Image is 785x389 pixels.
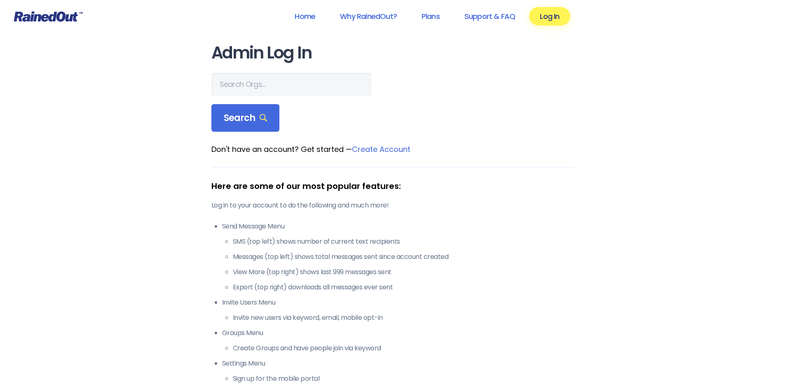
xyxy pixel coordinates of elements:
li: Groups Menu [222,328,574,353]
li: Invite new users via keyword, email, mobile opt-in [233,313,574,323]
input: Search Orgs… [211,73,371,96]
li: Sign up for the mobile portal [233,374,574,384]
div: Search [211,104,280,132]
a: Plans [411,7,450,26]
li: Create Groups and have people join via keyword [233,343,574,353]
li: View More (top right) shows last 999 messages sent [233,267,574,277]
a: Home [284,7,326,26]
div: Here are some of our most popular features: [211,180,574,192]
p: Log in to your account to do the following and much more! [211,200,574,210]
a: Support & FAQ [454,7,526,26]
a: Why RainedOut? [329,7,408,26]
a: Log In [529,7,570,26]
li: Export (top right) downloads all messages ever sent [233,282,574,292]
li: Invite Users Menu [222,298,574,323]
a: Create Account [352,144,410,154]
h1: Admin Log In [211,44,574,62]
li: Send Message Menu [222,221,574,292]
li: Messages (top left) shows total messages sent since account created [233,252,574,262]
span: Search [224,112,267,124]
li: SMS (top left) shows number of current text recipients [233,237,574,247]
